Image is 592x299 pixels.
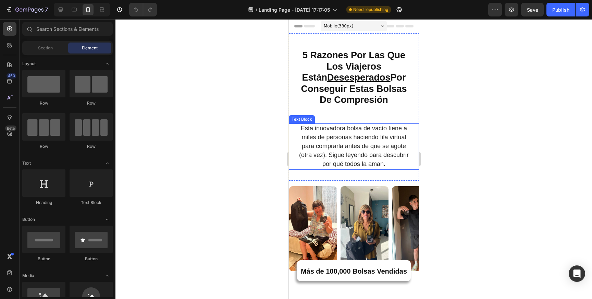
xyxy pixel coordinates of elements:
div: Row [70,143,113,149]
strong: Más de 100,000 Bolsas Vendidas [12,248,118,256]
div: Undo/Redo [129,3,157,16]
iframe: Design area [289,19,419,299]
div: Open Intercom Messenger [569,265,585,282]
div: Row [22,143,65,149]
input: Search Sections & Elements [22,22,113,36]
span: Toggle open [102,270,113,281]
button: Publish [546,3,575,16]
span: Text [22,160,31,166]
div: Text Block [70,200,113,206]
div: Button [70,256,113,262]
div: Button [22,256,65,262]
p: 7 [45,5,48,14]
span: Toggle open [102,214,113,225]
span: Media [22,273,34,279]
span: Element [82,45,98,51]
span: Button [22,216,35,223]
div: 450 [7,73,16,79]
button: 7 [3,3,51,16]
span: Landing Page - [DATE] 17:17:05 [259,6,330,13]
span: Save [527,7,538,13]
div: Row [70,100,113,106]
img: gempages_577441653510374388-31438dab-eff1-45f7-821c-308f64b7a98d.webp [103,167,151,252]
span: Toggle open [102,158,113,169]
button: Save [521,3,544,16]
div: Heading [22,200,65,206]
div: Row [22,100,65,106]
span: Need republishing [353,7,388,13]
span: Toggle open [102,58,113,69]
div: Beta [5,125,16,131]
span: Section [38,45,53,51]
div: Publish [552,6,569,13]
span: / [256,6,257,13]
span: Layout [22,61,36,67]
